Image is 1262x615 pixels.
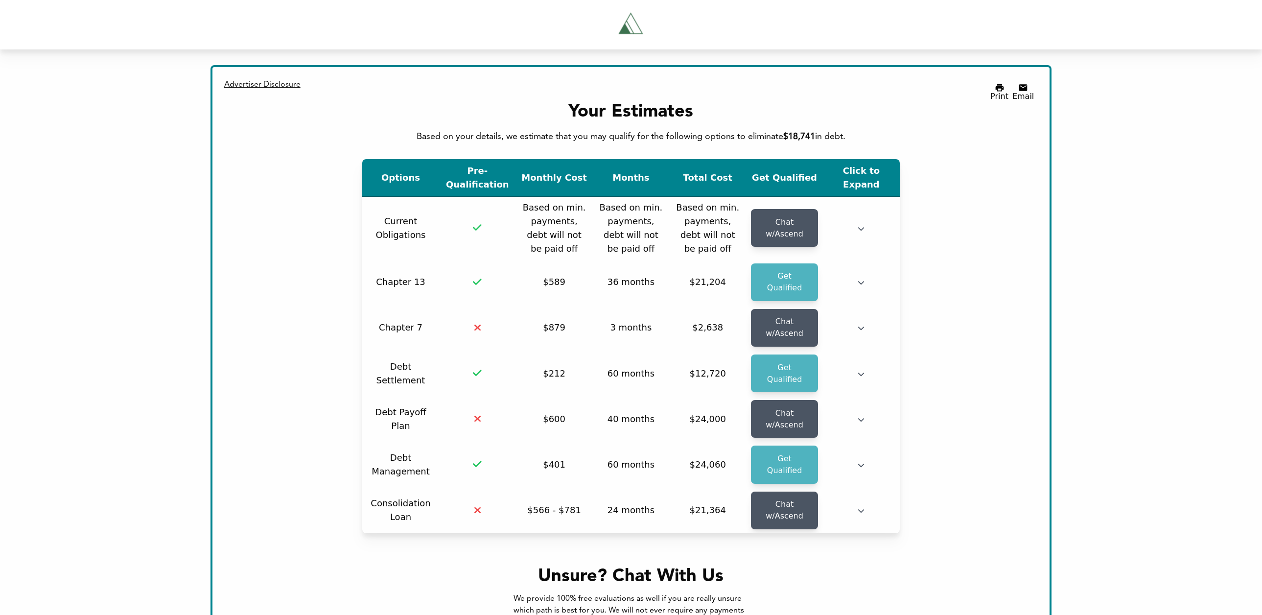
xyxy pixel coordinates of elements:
div: Unsure? Chat With Us [514,565,748,589]
button: Print [990,83,1008,100]
span: $18,741 [783,132,815,141]
td: 60 months [593,351,670,396]
td: $600 [516,396,593,442]
a: Chat w/Ascend [751,400,818,438]
td: $24,000 [669,396,746,442]
div: Your Estimates [228,102,1034,122]
button: Email [1012,83,1034,100]
a: Get Qualified [751,263,818,301]
a: Get Qualified [751,355,818,392]
span: Advertiser Disclosure [224,81,301,89]
td: Debt Payoff Plan [362,396,439,442]
td: Chapter 7 [362,305,439,351]
th: Get Qualified [746,159,823,197]
td: Based on min. payments, debt will not be paid off [593,197,670,260]
td: $2,638 [669,305,746,351]
td: 40 months [593,396,670,442]
td: $566 - $781 [516,488,593,533]
td: Current Obligations [362,197,439,260]
a: Tryascend.com [423,8,839,42]
td: $21,364 [669,488,746,533]
a: Chat w/Ascend [751,209,818,247]
td: $401 [516,442,593,487]
img: Tryascend.com [614,8,649,42]
td: 3 months [593,305,670,351]
td: Consolidation Loan [362,488,439,533]
td: Based on min. payments, debt will not be paid off [669,197,746,260]
th: Months [593,159,670,197]
a: Chat w/Ascend [751,309,818,347]
a: Get Qualified [751,446,818,483]
td: $24,060 [669,442,746,487]
a: Chat w/Ascend [751,492,818,529]
td: Chapter 13 [362,260,439,305]
div: Based on your details, we estimate that you may qualify for the following options to eliminate in... [228,130,1034,143]
th: Pre-Qualification [439,159,516,197]
th: Options [362,159,439,197]
td: $879 [516,305,593,351]
div: Print [990,93,1008,100]
td: 60 months [593,442,670,487]
td: 36 months [593,260,670,305]
th: Click to Expand [823,159,900,197]
td: Debt Settlement [362,351,439,396]
td: Based on min. payments, debt will not be paid off [516,197,593,260]
td: $21,204 [669,260,746,305]
td: Debt Management [362,442,439,487]
td: 24 months [593,488,670,533]
td: $589 [516,260,593,305]
th: Total Cost [669,159,746,197]
td: $212 [516,351,593,396]
th: Monthly Cost [516,159,593,197]
td: $12,720 [669,351,746,396]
